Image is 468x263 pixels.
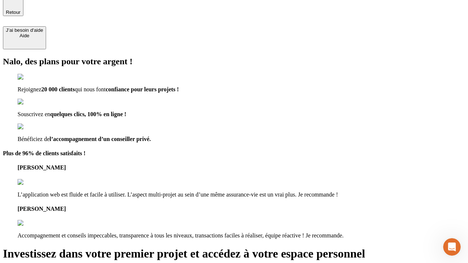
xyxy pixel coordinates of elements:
span: Rejoignez [18,86,41,92]
p: Accompagnement et conseils impeccables, transparence à tous les niveaux, transactions faciles à r... [18,232,465,239]
img: reviews stars [18,179,54,186]
img: checkmark [18,99,49,105]
h4: Plus de 96% de clients satisfaits ! [3,150,465,157]
h1: Investissez dans votre premier projet et accédez à votre espace personnel [3,247,465,260]
img: checkmark [18,74,49,80]
iframe: Intercom live chat [443,238,461,256]
h4: [PERSON_NAME] [18,206,465,212]
span: confiance pour leurs projets ! [106,86,179,92]
h2: Nalo, des plans pour votre argent ! [3,57,465,66]
img: reviews stars [18,220,54,226]
div: J’ai besoin d'aide [6,27,43,33]
span: Retour [6,9,20,15]
span: l’accompagnement d’un conseiller privé. [50,136,151,142]
p: L’application web est fluide et facile à utiliser. L’aspect multi-projet au sein d’une même assur... [18,191,465,198]
span: 20 000 clients [41,86,75,92]
div: Aide [6,33,43,38]
button: J’ai besoin d'aideAide [3,26,46,49]
img: checkmark [18,123,49,130]
span: Bénéficiez de [18,136,50,142]
span: Souscrivez en [18,111,50,117]
span: qui nous font [75,86,105,92]
span: quelques clics, 100% en ligne ! [50,111,126,117]
h4: [PERSON_NAME] [18,164,465,171]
